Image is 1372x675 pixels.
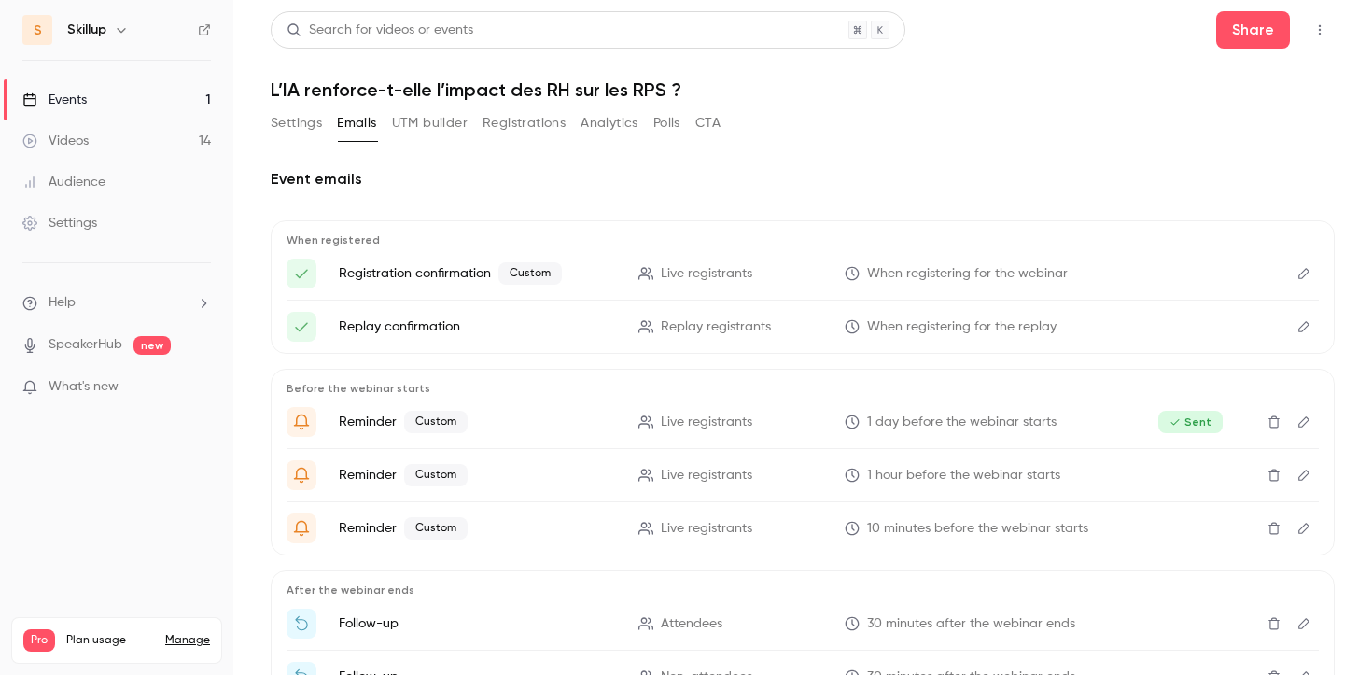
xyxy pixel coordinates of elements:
span: When registering for the webinar [867,264,1068,284]
h2: Event emails [271,168,1335,190]
p: Replay confirmation [339,317,616,336]
button: Analytics [581,108,638,138]
button: Registrations [483,108,566,138]
span: S [34,21,42,40]
span: Custom [498,262,562,285]
span: Custom [404,411,468,433]
span: Help [49,293,76,313]
button: CTA [695,108,721,138]
span: Custom [404,517,468,540]
a: Manage [165,633,210,648]
span: 1 day before the webinar starts [867,413,1057,432]
li: help-dropdown-opener [22,293,211,313]
button: Polls [653,108,680,138]
p: After the webinar ends [287,583,1319,598]
li: Merci pour votre inscription. Vos accès à la conférence {{ event_name }}! [287,259,1319,288]
span: Live registrants [661,466,752,485]
span: Attendees [661,614,722,634]
span: Live registrants [661,519,752,539]
p: Before the webinar starts [287,381,1319,396]
li: Thanks for attending {{ event_name }} [287,609,1319,639]
button: Edit [1289,259,1319,288]
button: Delete [1259,407,1289,437]
span: Plan usage [66,633,154,648]
button: Edit [1289,312,1319,342]
h6: Skillup [67,21,106,39]
p: Reminder [339,517,616,540]
button: Edit [1289,460,1319,490]
button: Share [1216,11,1290,49]
span: Sent [1158,411,1223,433]
li: Votre conférence HR Impact Week commence dans 10 mins [287,513,1319,543]
span: Live registrants [661,264,752,284]
li: [Rappel] {{ event_name }} [287,407,1319,437]
div: Search for videos or events [287,21,473,40]
button: Delete [1259,460,1289,490]
div: Audience [22,173,105,191]
span: Replay registrants [661,317,771,337]
button: Emails [337,108,376,138]
span: 1 hour before the webinar starts [867,466,1060,485]
button: Settings [271,108,322,138]
button: Delete [1259,513,1289,543]
span: When registering for the replay [867,317,1057,337]
p: Reminder [339,411,616,433]
div: Events [22,91,87,109]
p: Reminder [339,464,616,486]
a: SpeakerHub [49,335,122,355]
span: Live registrants [661,413,752,432]
span: 10 minutes before the webinar starts [867,519,1088,539]
button: Edit [1289,407,1319,437]
button: Edit [1289,513,1319,543]
span: Pro [23,629,55,652]
p: When registered [287,232,1319,247]
button: UTM builder [392,108,468,138]
h1: L’IA renforce-t-elle l’impact des RH sur les RPS ? [271,78,1335,101]
li: Here's your access link to {{ event_name }}! [287,312,1319,342]
p: Follow-up [339,614,616,633]
button: Delete [1259,609,1289,639]
button: Edit [1289,609,1319,639]
p: Registration confirmation [339,262,616,285]
span: 30 minutes after the webinar ends [867,614,1075,634]
span: What's new [49,377,119,397]
li: La conférence sur l'IA et les RPS commence dans 1h [287,460,1319,490]
span: new [133,336,171,355]
div: Settings [22,214,97,232]
span: Custom [404,464,468,486]
div: Videos [22,132,89,150]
